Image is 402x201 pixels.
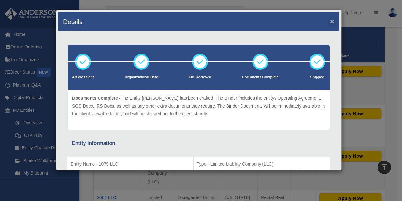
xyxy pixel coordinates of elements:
[63,17,82,26] h4: Details
[72,96,120,101] span: Documents Complete -
[72,139,325,148] div: Entity Information
[242,74,278,81] p: Documents Complete
[189,74,211,81] p: EIN Recieved
[71,160,190,168] p: Entity Name - 1079 LLC
[72,94,325,118] p: The Entity [PERSON_NAME] has been drafted. The Binder includes the entitys Operating Agreement, S...
[72,74,94,81] p: Articles Sent
[125,74,158,81] p: Organizational Date
[309,74,325,81] p: Shipped
[197,160,327,168] p: Type - Limited Liability Company (LLC)
[330,18,334,25] button: ×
